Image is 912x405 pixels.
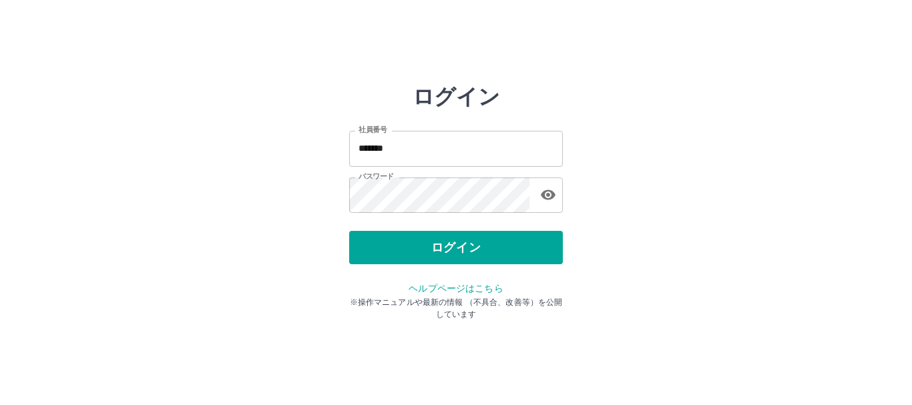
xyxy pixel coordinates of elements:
label: 社員番号 [359,125,387,135]
button: ログイン [349,231,563,264]
a: ヘルプページはこちら [409,283,503,294]
p: ※操作マニュアルや最新の情報 （不具合、改善等）を公開しています [349,296,563,320]
h2: ログイン [413,84,500,109]
label: パスワード [359,171,394,181]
